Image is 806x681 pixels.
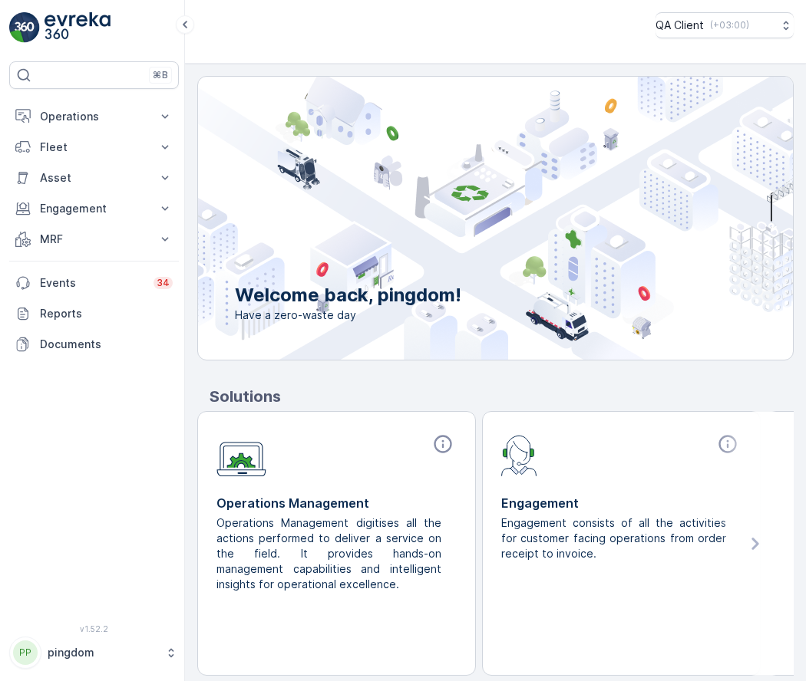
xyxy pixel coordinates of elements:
span: Have a zero-waste day [235,308,461,323]
img: logo_light-DOdMpM7g.png [45,12,111,43]
a: Events34 [9,268,179,298]
span: v 1.52.2 [9,624,179,633]
button: PPpingdom [9,637,179,669]
p: Operations Management [216,494,457,512]
p: pingdom [48,645,157,660]
p: Reports [40,306,173,321]
button: Asset [9,163,179,193]
p: Engagement [501,494,742,512]
p: Fleet [40,140,148,155]
p: Operations Management digitises all the actions performed to deliver a service on the field. It p... [216,515,444,592]
img: city illustration [129,77,793,360]
p: 34 [157,277,170,289]
p: MRF [40,232,148,247]
p: Engagement consists of all the activities for customer facing operations from order receipt to in... [501,515,729,561]
p: ( +03:00 ) [710,19,749,31]
p: Events [40,275,144,291]
p: QA Client [656,18,704,33]
p: Operations [40,109,148,124]
img: module-icon [216,433,266,477]
img: module-icon [501,433,537,476]
p: Documents [40,337,173,352]
button: Engagement [9,193,179,224]
button: Operations [9,101,179,132]
button: QA Client(+03:00) [656,12,794,38]
p: Solutions [210,385,794,408]
p: ⌘B [153,69,168,81]
div: PP [13,640,38,665]
button: MRF [9,224,179,255]
a: Reports [9,298,179,329]
p: Welcome back, pingdom! [235,283,461,308]
p: Engagement [40,201,148,216]
p: Asset [40,170,148,186]
a: Documents [9,329,179,360]
button: Fleet [9,132,179,163]
img: logo [9,12,40,43]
